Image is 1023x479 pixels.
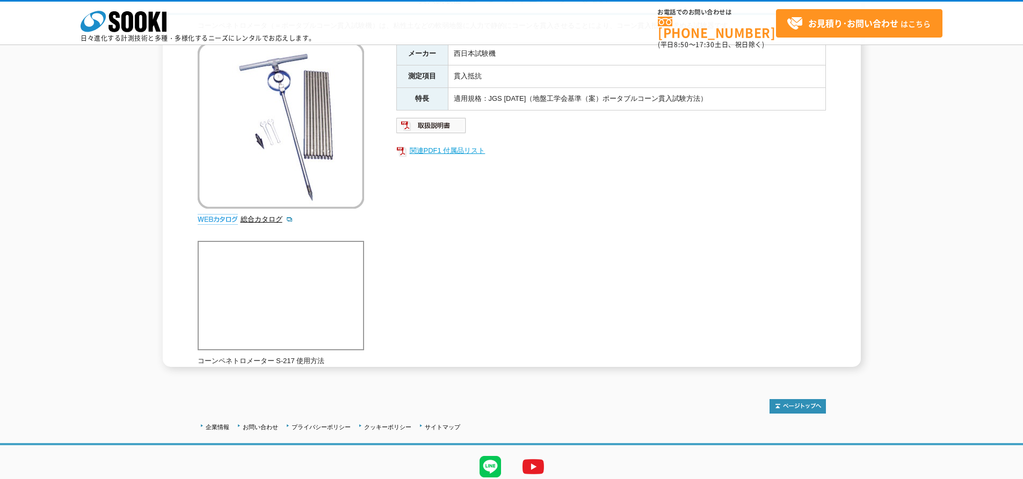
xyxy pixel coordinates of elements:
[396,124,467,132] a: 取扱説明書
[396,117,467,134] img: 取扱説明書
[658,40,764,49] span: (平日 ～ 土日、祝日除く)
[770,399,826,414] img: トップページへ
[658,17,776,39] a: [PHONE_NUMBER]
[198,356,364,367] p: コーンペネトロメーター S-217 使用方法
[448,43,825,65] td: 西日本試験機
[658,9,776,16] span: お電話でのお問い合わせは
[198,214,238,225] img: webカタログ
[776,9,942,38] a: お見積り･お問い合わせはこちら
[787,16,931,32] span: はこちら
[674,40,689,49] span: 8:50
[448,65,825,87] td: 貫入抵抗
[808,17,898,30] strong: お見積り･お問い合わせ
[396,144,826,158] a: 関連PDF1 付属品リスト
[292,424,351,430] a: プライバシーポリシー
[198,42,364,209] img: コーンペネトロメーター S-217
[81,35,316,41] p: 日々進化する計測技術と多種・多様化するニーズにレンタルでお応えします。
[695,40,715,49] span: 17:30
[243,424,278,430] a: お問い合わせ
[206,424,229,430] a: 企業情報
[396,43,448,65] th: メーカー
[396,87,448,110] th: 特長
[364,424,411,430] a: クッキーポリシー
[448,87,825,110] td: 適用規格：JGS [DATE]（地盤工学会基準（案）ポータブルコーン貫入試験方法）
[241,215,293,223] a: 総合カタログ
[396,65,448,87] th: 測定項目
[425,424,460,430] a: サイトマップ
